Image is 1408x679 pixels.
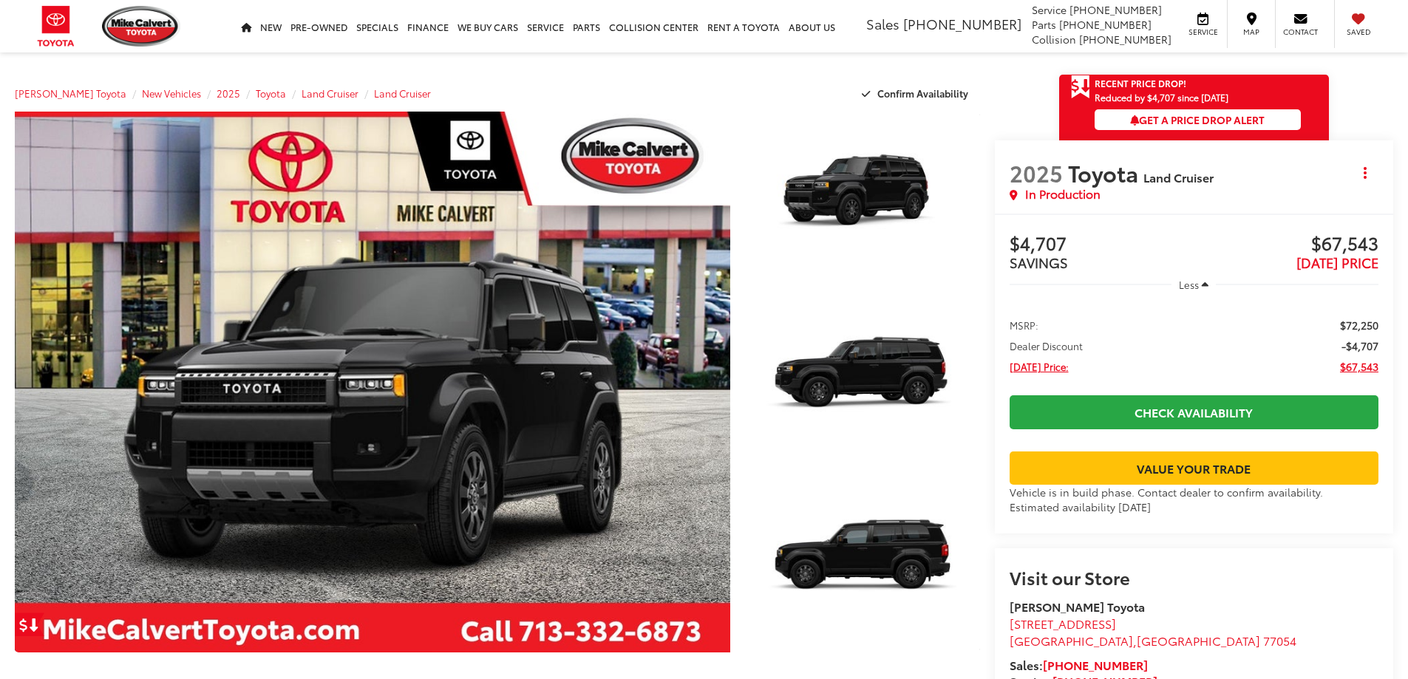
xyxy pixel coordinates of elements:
[1010,359,1069,374] span: [DATE] Price:
[1010,632,1133,649] span: [GEOGRAPHIC_DATA]
[1143,168,1214,185] span: Land Cruiser
[15,613,44,636] a: Get Price Drop Alert
[1010,451,1378,485] a: Value Your Trade
[744,476,982,655] img: 2025 Toyota Land Cruiser Land Cruiser
[746,112,980,287] a: Expand Photo 1
[1010,615,1116,632] span: [STREET_ADDRESS]
[1010,598,1145,615] strong: [PERSON_NAME] Toyota
[1137,632,1260,649] span: [GEOGRAPHIC_DATA]
[1010,318,1038,332] span: MSRP:
[1059,17,1152,32] span: [PHONE_NUMBER]
[866,14,899,33] span: Sales
[1353,160,1378,185] button: Actions
[1342,27,1375,37] span: Saved
[102,6,180,47] img: Mike Calvert Toyota
[1194,233,1378,256] span: $67,543
[1010,233,1194,256] span: $4,707
[1010,253,1068,272] span: SAVINGS
[15,112,730,652] a: Expand Photo 0
[1010,157,1063,188] span: 2025
[746,295,980,470] a: Expand Photo 2
[1283,27,1318,37] span: Contact
[374,86,431,100] a: Land Cruiser
[1069,2,1162,17] span: [PHONE_NUMBER]
[1186,27,1220,37] span: Service
[1341,338,1378,353] span: -$4,707
[142,86,201,100] a: New Vehicles
[1068,157,1143,188] span: Toyota
[1032,32,1076,47] span: Collision
[1095,77,1186,89] span: Recent Price Drop!
[1010,395,1378,429] a: Check Availability
[1340,359,1378,374] span: $67,543
[1025,185,1101,202] span: In Production
[1079,32,1171,47] span: [PHONE_NUMBER]
[1340,318,1378,332] span: $72,250
[1010,632,1296,649] span: ,
[1263,632,1296,649] span: 77054
[1032,17,1056,32] span: Parts
[1296,253,1378,272] span: [DATE] PRICE
[1010,338,1083,353] span: Dealer Discount
[1235,27,1268,37] span: Map
[1179,278,1199,291] span: Less
[217,86,240,100] a: 2025
[744,293,982,471] img: 2025 Toyota Land Cruiser Land Cruiser
[746,478,980,653] a: Expand Photo 3
[1364,167,1367,179] span: dropdown dots
[1010,656,1148,673] strong: Sales:
[7,109,737,655] img: 2025 Toyota Land Cruiser Land Cruiser
[1043,656,1148,673] a: [PHONE_NUMBER]
[1071,75,1090,100] span: Get Price Drop Alert
[1010,485,1378,514] div: Vehicle is in build phase. Contact dealer to confirm availability. Estimated availability [DATE]
[877,86,968,100] span: Confirm Availability
[744,109,982,288] img: 2025 Toyota Land Cruiser Land Cruiser
[1171,271,1216,298] button: Less
[903,14,1021,33] span: [PHONE_NUMBER]
[1130,112,1265,127] span: Get a Price Drop Alert
[1010,615,1296,649] a: [STREET_ADDRESS] [GEOGRAPHIC_DATA],[GEOGRAPHIC_DATA] 77054
[1059,75,1329,92] a: Get Price Drop Alert Recent Price Drop!
[1095,92,1301,102] span: Reduced by $4,707 since [DATE]
[256,86,286,100] a: Toyota
[302,86,358,100] a: Land Cruiser
[15,86,126,100] a: [PERSON_NAME] Toyota
[1010,567,1378,587] h2: Visit our Store
[1032,2,1067,17] span: Service
[854,81,980,106] button: Confirm Availability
